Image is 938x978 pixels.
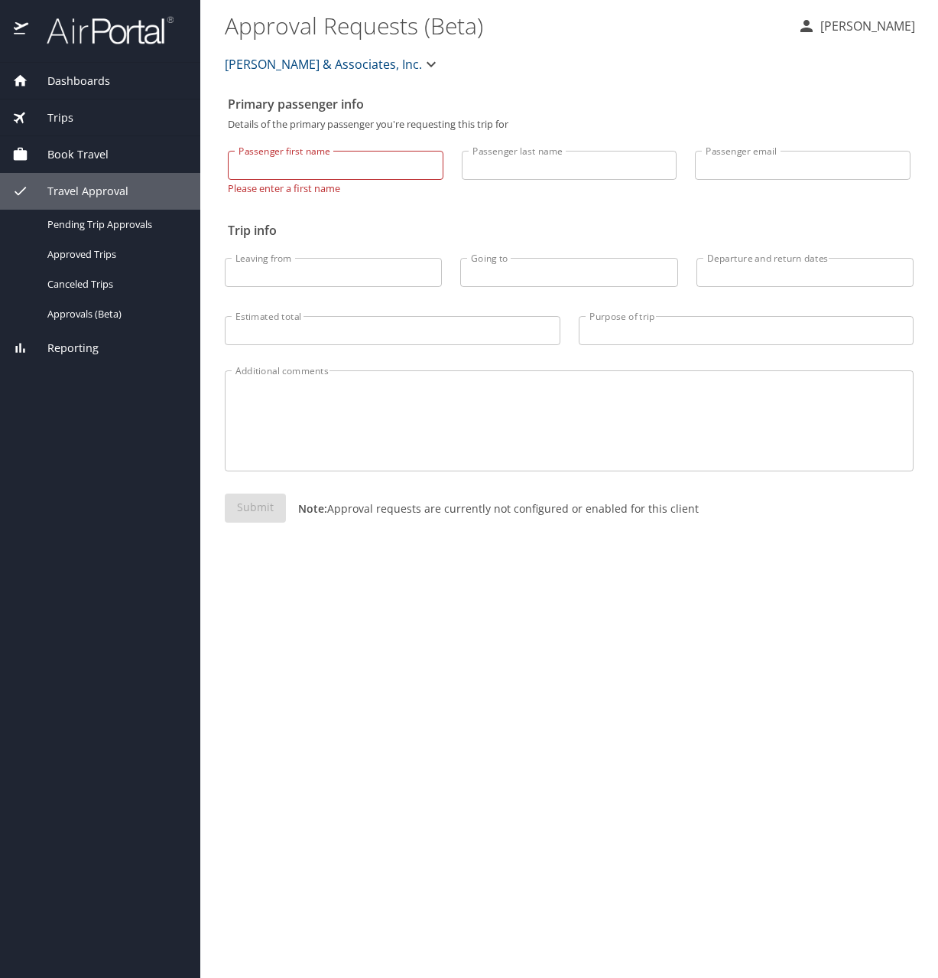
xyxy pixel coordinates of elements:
[286,500,699,517] p: Approval requests are currently not configured or enabled for this client
[225,54,422,75] span: [PERSON_NAME] & Associates, Inc.
[228,119,910,129] p: Details of the primary passenger you're requesting this trip for
[30,15,174,45] img: airportal-logo.png
[47,247,182,262] span: Approved Trips
[228,218,910,243] h2: Trip info
[28,73,110,90] span: Dashboards
[791,12,921,40] button: [PERSON_NAME]
[47,307,182,321] span: Approvals (Beta)
[47,217,182,232] span: Pending Trip Approvals
[28,109,73,126] span: Trips
[28,146,109,163] span: Book Travel
[14,15,30,45] img: icon-airportal.png
[816,17,915,35] p: [PERSON_NAME]
[228,92,910,116] h2: Primary passenger info
[28,340,99,357] span: Reporting
[219,49,446,80] button: [PERSON_NAME] & Associates, Inc.
[28,183,128,200] span: Travel Approval
[228,180,443,194] p: Please enter a first name
[298,501,327,516] strong: Note:
[47,277,182,292] span: Canceled Trips
[225,2,785,49] h1: Approval Requests (Beta)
